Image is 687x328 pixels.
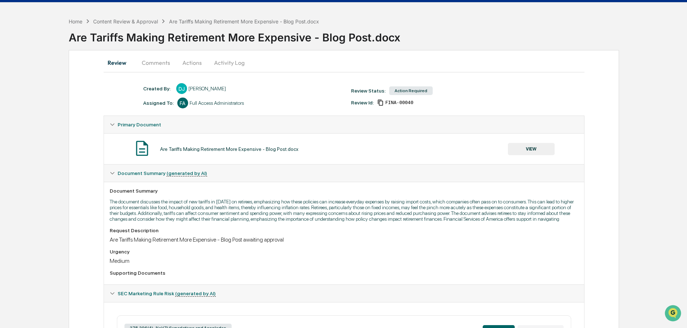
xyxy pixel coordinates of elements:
div: We're available if you need us! [24,62,91,68]
span: Attestations [59,91,89,98]
div: Home [69,18,82,24]
button: Review [104,54,136,71]
div: Created By: ‎ ‎ [143,86,173,91]
div: Start new chat [24,55,118,62]
span: Pylon [72,122,87,127]
div: 🔎 [7,105,13,111]
button: Start new chat [122,57,131,66]
div: 🗄️ [52,91,58,97]
div: Are Tariffs Making Retirement More Expensive - Blog Post awaiting approval [110,236,578,243]
a: 🔎Data Lookup [4,102,48,114]
p: The document discusses the impact of new tariffs in [DATE] on retirees, emphasizing how these pol... [110,199,578,222]
div: FA [177,98,188,108]
div: Are Tariffs Making Retirement More Expensive - Blog Post.docx [160,146,299,152]
div: Request Description [110,228,578,233]
div: Action Required [389,86,433,95]
p: How can we help? [7,15,131,27]
span: Document Summary [118,170,207,176]
div: Are Tariffs Making Retirement More Expensive - Blog Post.docx [169,18,319,24]
span: Preclearance [14,91,46,98]
u: (generated by AI) [175,291,216,297]
a: 🖐️Preclearance [4,88,49,101]
span: SEC Marketing Rule Risk [118,291,216,296]
a: 🗄️Attestations [49,88,92,101]
div: SEC Marketing Rule Risk (generated by AI) [104,285,584,302]
button: VIEW [508,143,555,155]
div: DJ [176,83,187,94]
div: Document Summary [110,188,578,194]
div: Are Tariffs Making Retirement More Expensive - Blog Post.docx [69,25,687,44]
div: Assigned To: [143,100,174,106]
div: 🖐️ [7,91,13,97]
div: Document Summary (generated by AI) [104,165,584,182]
div: [PERSON_NAME] [188,86,226,91]
iframe: Open customer support [664,304,683,324]
button: Activity Log [208,54,250,71]
button: Comments [136,54,176,71]
img: 1746055101610-c473b297-6a78-478c-a979-82029cc54cd1 [7,55,20,68]
span: Primary Document [118,122,161,127]
div: Primary Document [104,116,584,133]
button: Actions [176,54,208,71]
div: Supporting Documents [110,270,578,276]
span: Data Lookup [14,104,45,112]
span: 41fc531b-68f6-4df9-9b75-8d9c18b87ae7 [385,100,413,105]
img: Document Icon [133,139,151,157]
div: Review Id: [351,100,374,105]
div: Urgency [110,249,578,255]
div: Medium [110,257,578,264]
u: (generated by AI) [167,170,207,176]
div: Review Status: [351,88,386,94]
div: secondary tabs example [104,54,584,71]
a: Powered byPylon [51,122,87,127]
div: Primary Document [104,133,584,164]
div: Full Access Administrators [190,100,244,106]
div: Document Summary (generated by AI) [104,182,584,284]
div: Content Review & Approval [93,18,158,24]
